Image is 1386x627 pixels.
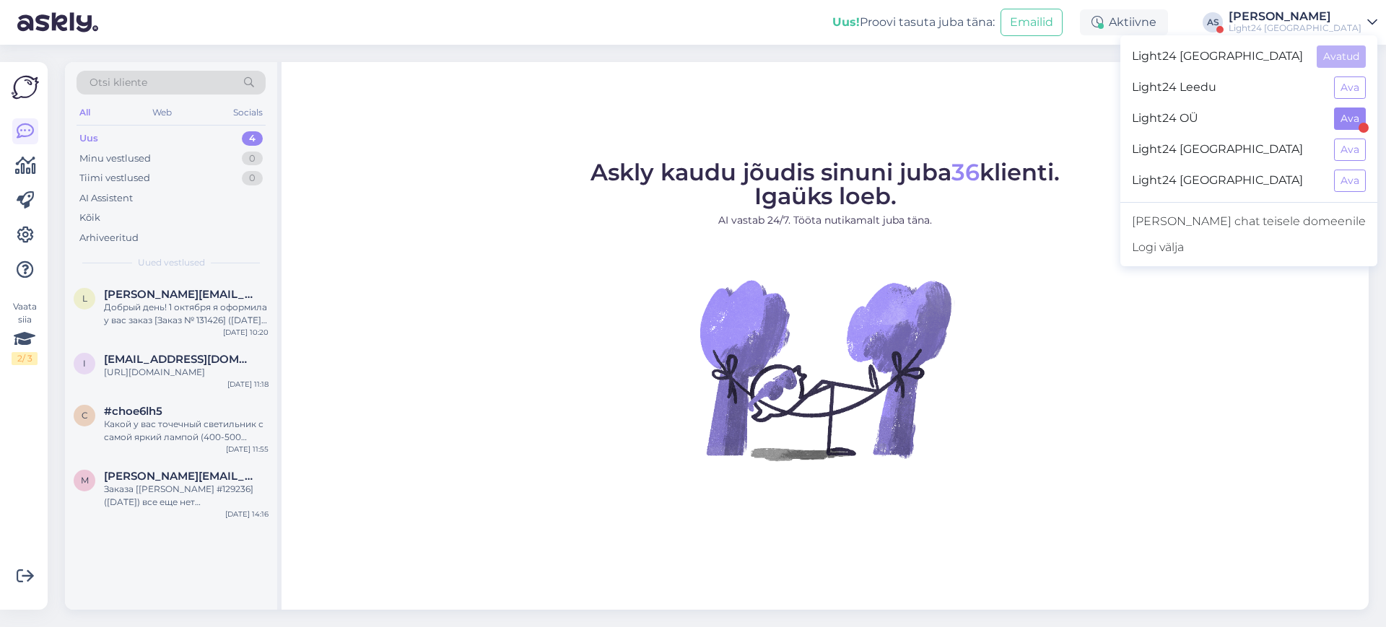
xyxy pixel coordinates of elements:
span: 36 [951,158,980,186]
div: 2 / 3 [12,352,38,365]
div: Minu vestlused [79,152,151,166]
div: Light24 [GEOGRAPHIC_DATA] [1229,22,1361,34]
div: Aktiivne [1080,9,1168,35]
div: 0 [242,152,263,166]
span: Otsi kliente [90,75,147,90]
div: Arhiveeritud [79,231,139,245]
button: Ava [1334,108,1366,130]
div: [DATE] 11:55 [226,444,269,455]
span: lena.oginc@inbox.lv [104,288,254,301]
span: Light24 Leedu [1132,76,1322,99]
button: Ava [1334,139,1366,161]
div: Заказа [[PERSON_NAME] #129236] ([DATE]) все еще нет ([PERSON_NAME], [PERSON_NAME]). Прошу ответит... [104,483,269,509]
div: [DATE] 11:18 [227,379,269,390]
div: 0 [242,171,263,185]
div: Какой у вас точечный светильник с самой яркий лампой (400-500 люмен)? [104,418,269,444]
img: Askly Logo [12,74,39,101]
div: Uus [79,131,98,146]
div: Vaata siia [12,300,38,365]
div: [DATE] 14:16 [225,509,269,519]
span: Askly kaudu jõudis sinuni juba klienti. Igaüks loeb. [590,158,1060,210]
span: i [83,358,86,369]
b: Uus! [832,15,860,29]
img: No Chat active [695,240,955,499]
button: Ava [1334,76,1366,99]
span: m [81,475,89,486]
span: Light24 [GEOGRAPHIC_DATA] [1132,170,1322,192]
span: Light24 [GEOGRAPHIC_DATA] [1132,139,1322,161]
div: Tiimi vestlused [79,171,150,185]
div: Добрый день! 1 октября я оформила у вас заказ [Заказ № 131426] ([DATE]). До сих пор от вас ни зак... [104,301,269,327]
button: Ava [1334,170,1366,192]
div: Web [149,103,175,122]
div: AI Assistent [79,191,133,206]
div: AS [1203,12,1223,32]
a: [PERSON_NAME]Light24 [GEOGRAPHIC_DATA] [1229,11,1377,34]
div: Logi välja [1120,234,1377,260]
span: Uued vestlused [138,256,205,269]
a: [PERSON_NAME] chat teisele domeenile [1120,209,1377,234]
span: c [82,410,88,421]
button: Emailid [1001,9,1063,36]
span: innademyd2022@gmail.com [104,353,254,366]
p: AI vastab 24/7. Tööta nutikamalt juba täna. [590,213,1060,228]
button: Avatud [1317,45,1366,68]
div: [URL][DOMAIN_NAME] [104,366,269,379]
div: Socials [230,103,266,122]
div: 4 [242,131,263,146]
div: Proovi tasuta juba täna: [832,14,995,31]
div: [PERSON_NAME] [1229,11,1361,22]
div: Kõik [79,211,100,225]
div: [DATE] 10:20 [223,327,269,338]
span: l [82,293,87,304]
div: All [77,103,93,122]
span: mara.sosare@balticmonitor.com [104,470,254,483]
span: Light24 OÜ [1132,108,1322,130]
span: Light24 [GEOGRAPHIC_DATA] [1132,45,1305,68]
span: #choe6lh5 [104,405,162,418]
